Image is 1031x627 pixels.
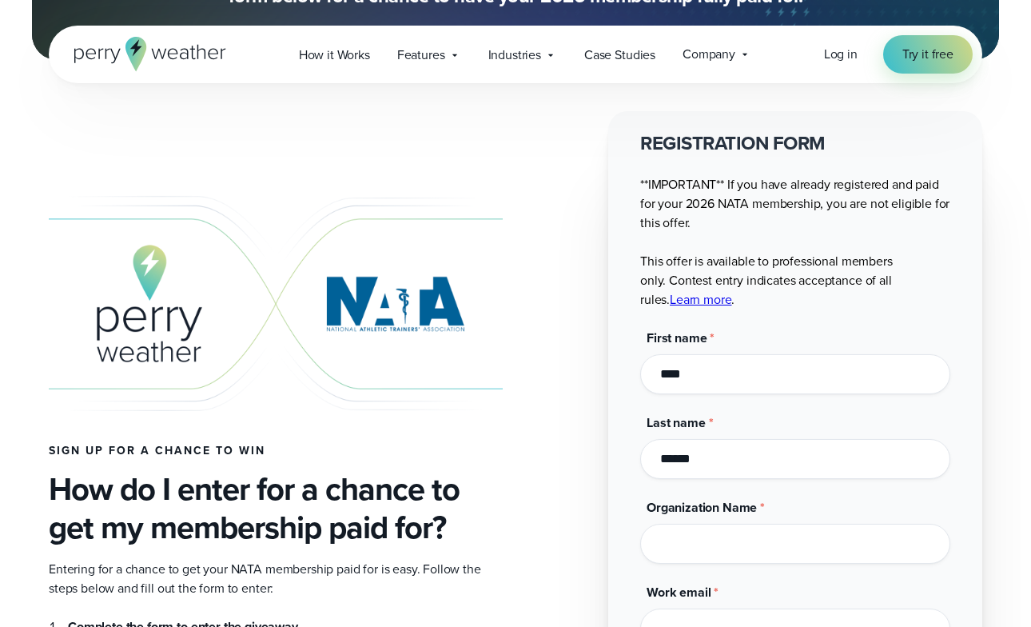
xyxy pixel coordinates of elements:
a: Log in [824,45,858,64]
a: Try it free [883,35,973,74]
span: How it Works [299,46,370,65]
h3: How do I enter for a chance to get my membership paid for? [49,470,503,547]
span: First name [647,329,707,347]
span: Industries [488,46,541,65]
span: Last name [647,413,706,432]
span: Work email [647,583,711,601]
span: Try it free [902,45,953,64]
span: Case Studies [584,46,655,65]
h4: Sign up for a chance to win [49,445,503,457]
span: Log in [824,45,858,63]
strong: REGISTRATION FORM [640,129,826,158]
a: Learn more [670,290,731,309]
span: Features [397,46,445,65]
p: Entering for a chance to get your NATA membership paid for is easy. Follow the steps below and fi... [49,560,503,598]
span: Organization Name [647,498,757,517]
p: **IMPORTANT** If you have already registered and paid for your 2026 NATA membership, you are not ... [640,175,950,310]
span: Company [683,45,735,64]
a: Case Studies [571,38,669,71]
a: How it Works [285,38,384,71]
